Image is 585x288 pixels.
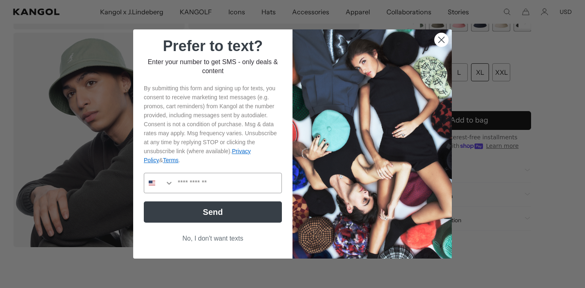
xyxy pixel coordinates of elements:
[434,33,449,47] button: Close dialog
[292,29,452,259] img: 32d93059-7686-46ce-88e0-f8be1b64b1a2.jpeg
[144,201,282,223] button: Send
[149,180,155,186] img: United States
[144,173,174,193] button: Search Countries
[163,38,263,54] span: Prefer to text?
[163,157,179,163] a: Terms
[144,231,282,246] button: No, I don't want texts
[144,84,282,165] p: By submitting this form and signing up for texts, you consent to receive marketing text messages ...
[174,173,281,193] input: Phone Number
[148,58,278,74] span: Enter your number to get SMS - only deals & content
